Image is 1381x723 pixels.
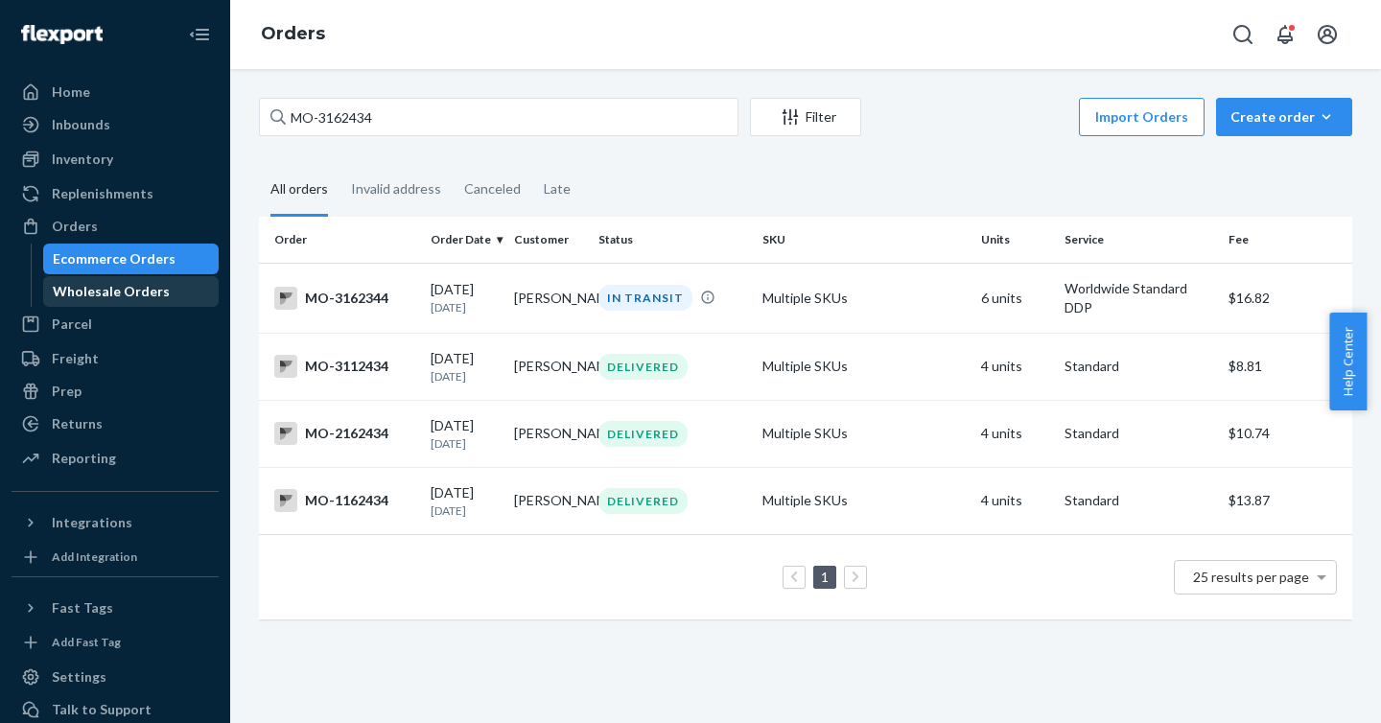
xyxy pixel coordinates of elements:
[1065,424,1213,443] p: Standard
[973,467,1057,534] td: 4 units
[12,178,219,209] a: Replenishments
[598,285,692,311] div: IN TRANSIT
[431,349,499,385] div: [DATE]
[1224,15,1262,54] button: Open Search Box
[598,488,688,514] div: DELIVERED
[52,217,98,236] div: Orders
[52,449,116,468] div: Reporting
[12,211,219,242] a: Orders
[52,548,137,565] div: Add Integration
[431,280,499,315] div: [DATE]
[431,416,499,452] div: [DATE]
[973,263,1057,333] td: 6 units
[52,414,103,433] div: Returns
[514,231,582,247] div: Customer
[1329,313,1367,410] button: Help Center
[431,502,499,519] p: [DATE]
[12,343,219,374] a: Freight
[274,422,415,445] div: MO-2162434
[506,263,590,333] td: [PERSON_NAME]
[755,467,973,534] td: Multiple SKUs
[351,164,441,214] div: Invalid address
[43,244,220,274] a: Ecommerce Orders
[53,282,170,301] div: Wholesale Orders
[52,115,110,134] div: Inbounds
[259,217,423,263] th: Order
[973,400,1057,467] td: 4 units
[755,400,973,467] td: Multiple SKUs
[274,489,415,512] div: MO-1162434
[12,507,219,538] button: Integrations
[431,368,499,385] p: [DATE]
[506,333,590,400] td: [PERSON_NAME]
[12,631,219,654] a: Add Fast Tag
[12,593,219,623] button: Fast Tags
[1065,491,1213,510] p: Standard
[52,349,99,368] div: Freight
[750,98,861,136] button: Filter
[598,354,688,380] div: DELIVERED
[431,435,499,452] p: [DATE]
[274,355,415,378] div: MO-3112434
[52,700,152,719] div: Talk to Support
[423,217,506,263] th: Order Date
[755,217,973,263] th: SKU
[12,109,219,140] a: Inbounds
[259,98,738,136] input: Search orders
[274,287,415,310] div: MO-3162344
[1065,279,1213,317] p: Worldwide Standard DDP
[973,217,1057,263] th: Units
[12,309,219,339] a: Parcel
[973,333,1057,400] td: 4 units
[1230,107,1338,127] div: Create order
[52,315,92,334] div: Parcel
[52,634,121,650] div: Add Fast Tag
[1216,98,1352,136] button: Create order
[12,546,219,569] a: Add Integration
[1221,400,1352,467] td: $10.74
[1221,217,1352,263] th: Fee
[1221,467,1352,534] td: $13.87
[1308,15,1346,54] button: Open account menu
[180,15,219,54] button: Close Navigation
[431,483,499,519] div: [DATE]
[12,77,219,107] a: Home
[52,598,113,618] div: Fast Tags
[12,662,219,692] a: Settings
[591,217,755,263] th: Status
[12,376,219,407] a: Prep
[598,421,688,447] div: DELIVERED
[1221,333,1352,400] td: $8.81
[52,184,153,203] div: Replenishments
[52,82,90,102] div: Home
[751,107,860,127] div: Filter
[52,667,106,687] div: Settings
[261,23,325,44] a: Orders
[431,299,499,315] p: [DATE]
[817,569,832,585] a: Page 1 is your current page
[12,144,219,175] a: Inventory
[21,25,103,44] img: Flexport logo
[12,443,219,474] a: Reporting
[1065,357,1213,376] p: Standard
[1193,569,1309,585] span: 25 results per page
[544,164,571,214] div: Late
[506,400,590,467] td: [PERSON_NAME]
[1221,263,1352,333] td: $16.82
[464,164,521,214] div: Canceled
[755,333,973,400] td: Multiple SKUs
[506,467,590,534] td: [PERSON_NAME]
[53,249,176,268] div: Ecommerce Orders
[52,150,113,169] div: Inventory
[1266,15,1304,54] button: Open notifications
[246,7,340,62] ol: breadcrumbs
[1079,98,1205,136] button: Import Orders
[52,382,82,401] div: Prep
[12,408,219,439] a: Returns
[270,164,328,217] div: All orders
[1057,217,1221,263] th: Service
[755,263,973,333] td: Multiple SKUs
[43,276,220,307] a: Wholesale Orders
[52,513,132,532] div: Integrations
